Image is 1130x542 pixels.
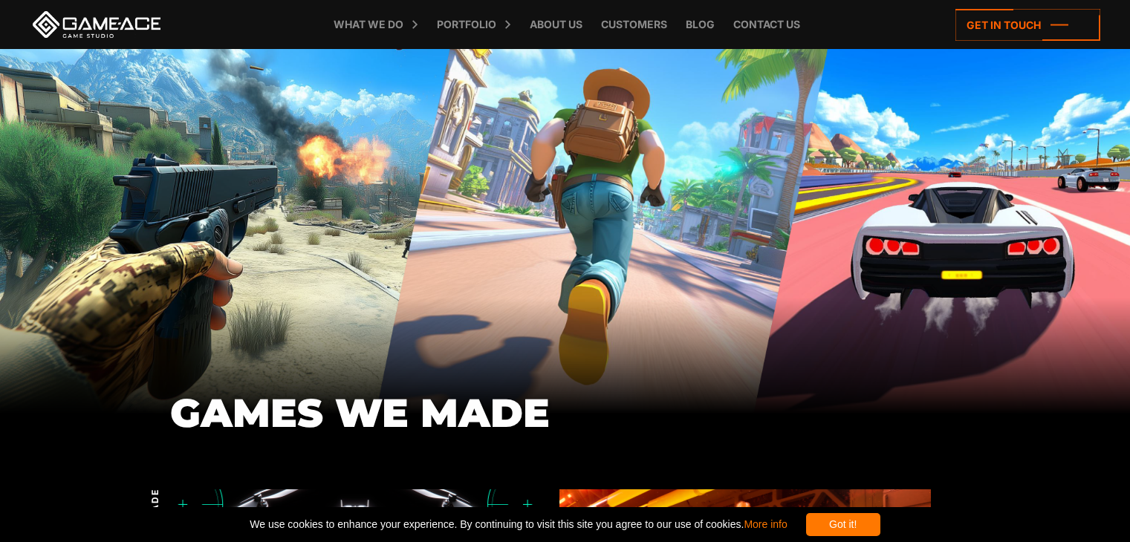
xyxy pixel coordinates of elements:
a: More info [744,518,787,530]
div: Got it! [806,513,880,536]
a: Get in touch [955,9,1100,41]
span: We use cookies to enhance your experience. By continuing to visit this site you agree to our use ... [250,513,787,536]
h1: GAMES WE MADE [170,391,961,435]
